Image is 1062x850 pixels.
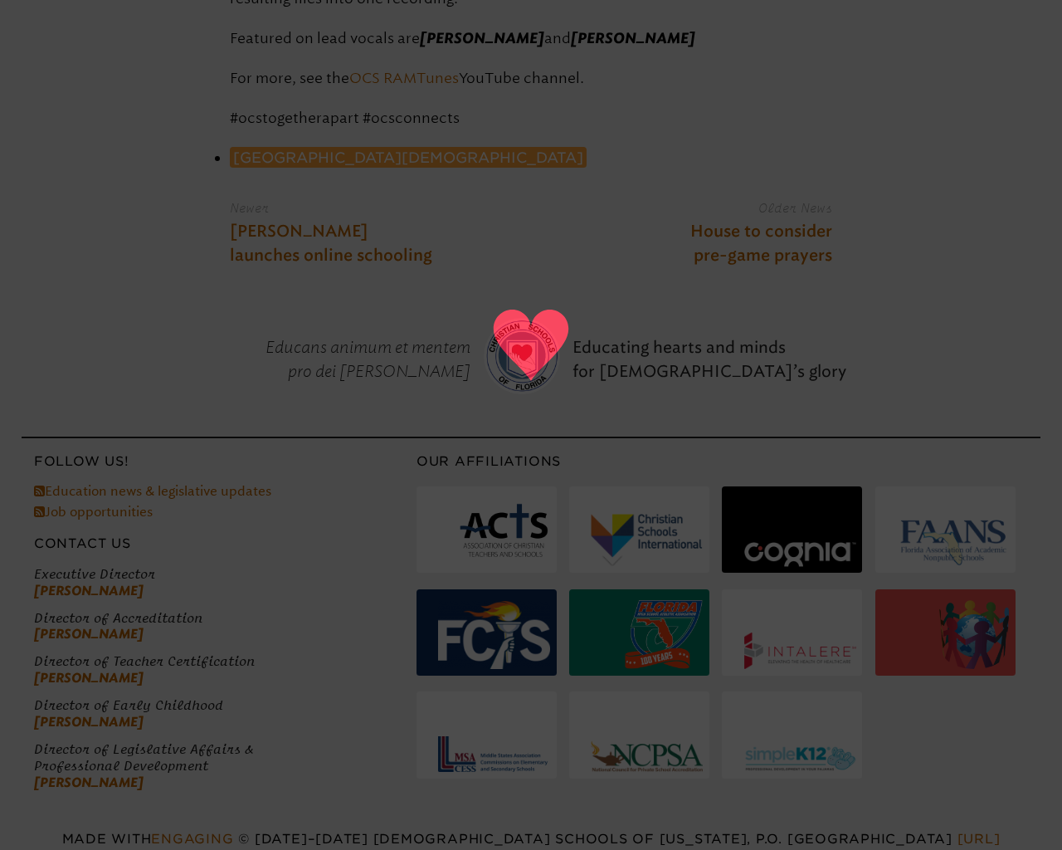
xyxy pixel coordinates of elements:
p: Educating hearts and minds for [DEMOGRAPHIC_DATA]’s glory [566,296,852,424]
span: RAM [383,69,417,87]
a: Education news & legislative updates [34,483,271,499]
a: [PERSON_NAME] launches online schooling [230,221,460,269]
a: [PERSON_NAME] [34,583,144,598]
label: Newer [230,198,460,217]
img: National Council for Private School Accreditation [591,740,703,772]
span: Director of Early Childhood [34,696,417,714]
h3: Our Affiliations [417,452,1041,471]
img: International Alliance for School Accreditation [939,600,1009,670]
span: [PERSON_NAME] [420,29,544,47]
label: Older News [602,198,832,217]
span: P.O. [GEOGRAPHIC_DATA] [756,831,952,847]
img: Christian Schools International [591,514,703,566]
h3: Follow Us! [22,452,417,471]
p: Educans animum et mentem pro dei [PERSON_NAME] [209,296,477,424]
p: For more, see the YouTube channel. [230,66,832,91]
span: , [747,831,751,847]
a: Engaging [151,831,233,847]
img: Florida High School Athletic Association [625,600,704,670]
img: Association of Christian Teachers & Schools [458,497,550,567]
h3: Contact Us [22,534,417,553]
span: Made with [62,831,239,847]
a: [PERSON_NAME] [34,774,144,790]
img: SimpleK12 [744,745,856,772]
a: [PERSON_NAME] [34,626,144,642]
span: Executive Director [34,565,417,583]
img: Intalere [744,633,856,669]
a: OCS RAMTunes [349,69,459,87]
span: © [DATE]–[DATE] [DEMOGRAPHIC_DATA] Schools of [US_STATE] [238,831,756,847]
a: [GEOGRAPHIC_DATA][DEMOGRAPHIC_DATA] [230,147,587,168]
p: Featured on lead vocals are and [230,26,832,51]
a: Job opportunities [34,504,153,520]
img: Florida Association of Academic Nonpublic Schools [897,517,1009,567]
span: OCS [349,69,380,87]
img: Florida Council of Independent Schools [438,601,550,670]
a: [PERSON_NAME] [34,670,144,686]
img: Middle States Association of Colleges and Schools Commissions on Elementary and Secondary Schools [438,736,550,772]
span: Director of Teacher Certification [34,652,417,670]
a: [PERSON_NAME] [34,714,144,730]
a: House to consider pre-game prayers [602,221,832,269]
img: csf-logo-web-colors.png [484,318,560,394]
span: [PERSON_NAME] [571,29,695,47]
span: Director of Legislative Affairs & Professional Development [34,740,417,774]
img: Cognia [744,542,856,567]
span: Director of Accreditation [34,609,417,627]
p: #ocstogetherapart #ocsconnects [230,105,832,131]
